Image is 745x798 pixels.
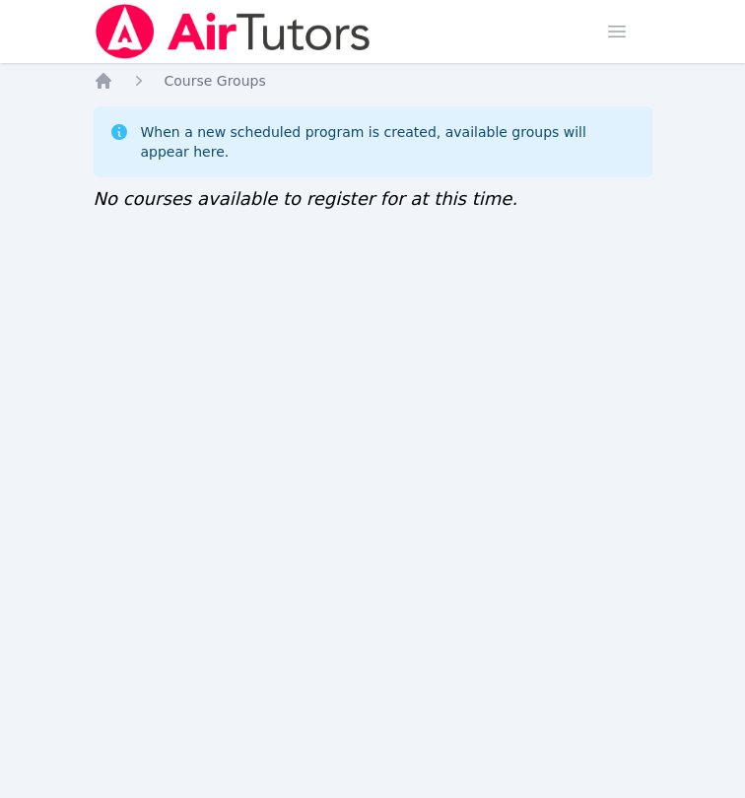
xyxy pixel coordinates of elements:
span: Course Groups [165,73,266,89]
span: No courses available to register for at this time. [94,188,518,209]
nav: Breadcrumb [94,71,652,91]
a: Course Groups [165,71,266,91]
div: When a new scheduled program is created, available groups will appear here. [141,122,637,162]
img: Air Tutors [94,4,372,59]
